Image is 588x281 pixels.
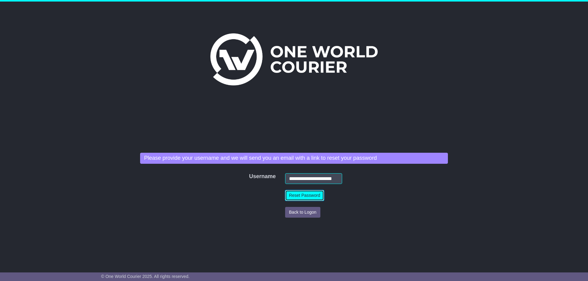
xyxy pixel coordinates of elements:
[140,153,448,164] div: Please provide your username and we will send you an email with a link to reset your password
[285,207,321,218] button: Back to Logon
[210,33,378,85] img: One World
[285,190,324,201] button: Reset Password
[246,173,254,180] label: Username
[101,274,190,279] span: © One World Courier 2025. All rights reserved.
